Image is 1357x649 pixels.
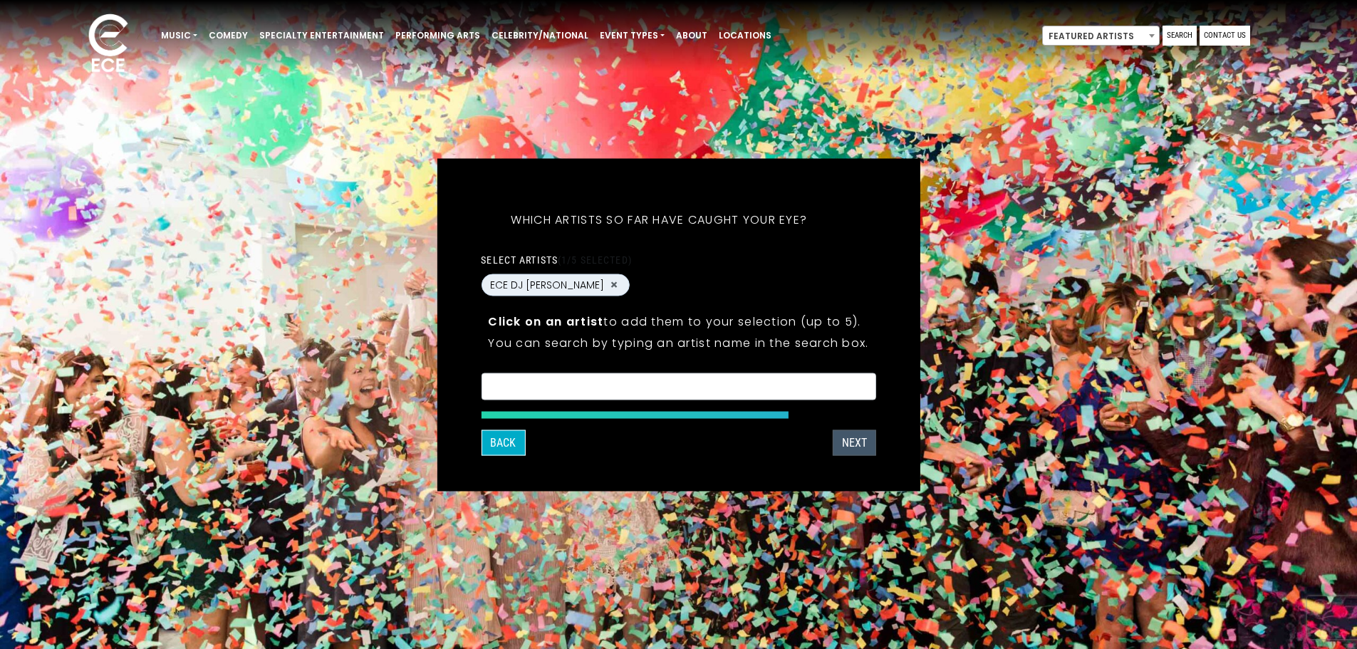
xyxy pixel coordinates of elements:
img: ece_new_logo_whitev2-1.png [73,10,144,79]
a: Search [1163,26,1197,46]
a: Performing Arts [390,24,486,48]
span: Featured Artists [1043,26,1159,46]
p: You can search by typing an artist name in the search box. [488,333,868,351]
label: Select artists [481,253,631,266]
a: Contact Us [1200,26,1250,46]
a: Comedy [203,24,254,48]
a: Music [155,24,203,48]
p: to add them to your selection (up to 5). [488,312,868,330]
h5: Which artists so far have caught your eye? [481,194,837,245]
a: Celebrity/National [486,24,594,48]
button: Back [481,430,525,455]
a: Locations [713,24,777,48]
span: ECE DJ [PERSON_NAME] [490,277,604,292]
button: Next [833,430,876,455]
strong: Click on an artist [488,313,603,329]
span: (1/5 selected) [558,254,632,265]
textarea: Search [490,382,866,395]
button: Remove ECE DJ DANIEL JORDAN [608,279,620,291]
a: About [670,24,713,48]
span: Featured Artists [1042,26,1160,46]
a: Event Types [594,24,670,48]
a: Specialty Entertainment [254,24,390,48]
